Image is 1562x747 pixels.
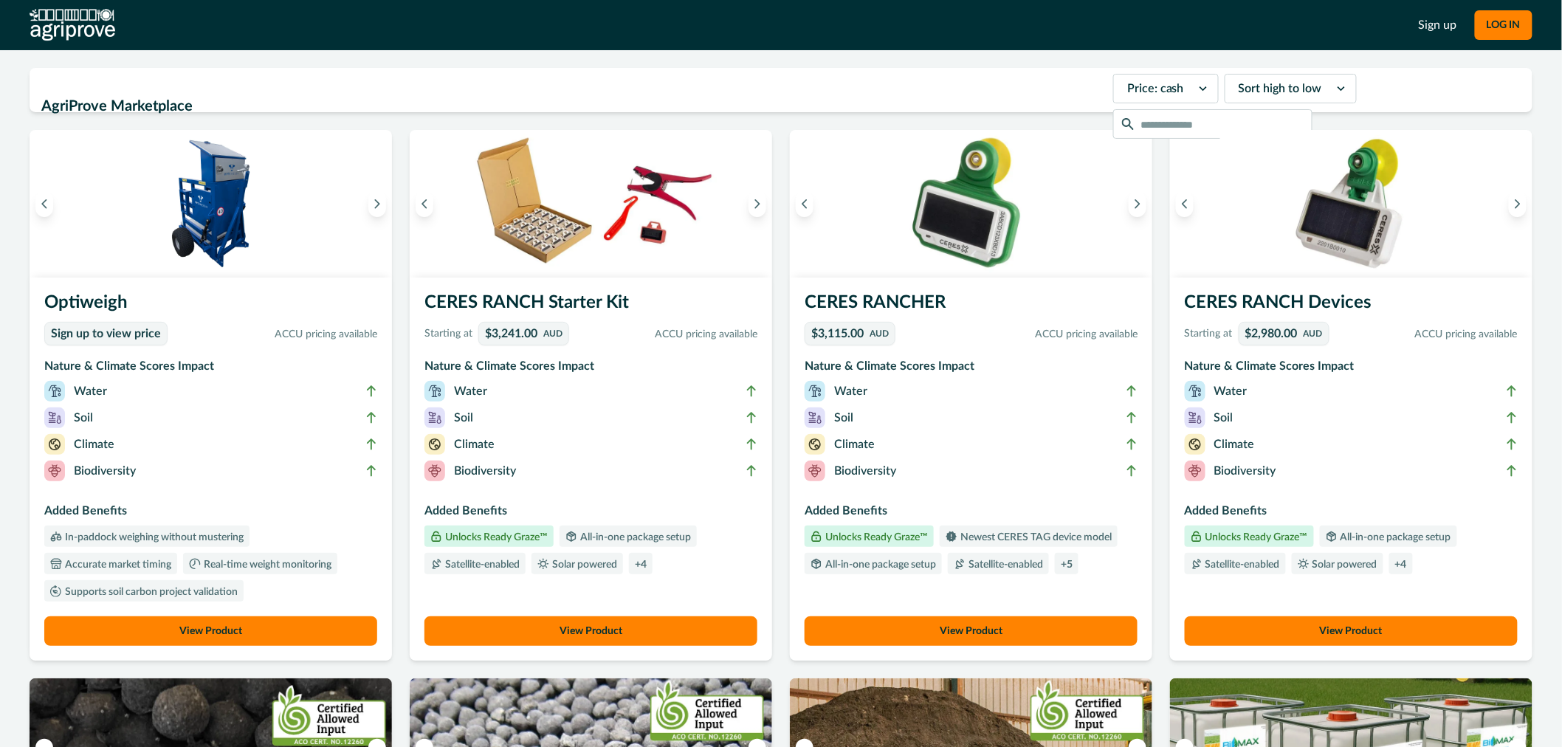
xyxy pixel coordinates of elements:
[44,616,377,646] button: View Product
[44,289,377,322] h3: Optiweigh
[454,436,495,453] p: Climate
[575,327,757,342] p: ACCU pricing available
[424,502,757,526] h3: Added Benefits
[410,130,772,278] img: A CERES RANCH starter kit
[1129,190,1146,217] button: Next image
[749,190,766,217] button: Next image
[957,532,1112,543] p: Newest CERES TAG device model
[1214,462,1276,480] p: Biodiversity
[1176,190,1194,217] button: Previous image
[173,327,377,342] p: ACCU pricing available
[870,329,889,338] p: AUD
[1203,532,1308,543] p: Unlocks Ready Graze™
[1185,326,1233,342] p: Starting at
[805,357,1138,381] h3: Nature & Climate Scores Impact
[1335,327,1518,342] p: ACCU pricing available
[454,462,516,480] p: Biodiversity
[74,462,136,480] p: Biodiversity
[1214,436,1255,453] p: Climate
[44,322,168,345] a: Sign up to view price
[1214,382,1248,400] p: Water
[30,9,115,41] img: AgriProve logo
[424,326,472,342] p: Starting at
[1475,10,1532,40] button: LOG IN
[201,560,331,570] p: Real-time weight monitoring
[549,560,617,570] p: Solar powered
[1185,616,1518,646] button: View Product
[35,190,53,217] button: Previous image
[811,328,864,340] p: $3,115.00
[1395,560,1407,570] p: + 4
[834,436,875,453] p: Climate
[796,190,813,217] button: Previous image
[790,130,1152,278] img: A single CERES RANCHER device
[834,382,867,400] p: Water
[1203,560,1280,570] p: Satellite-enabled
[62,560,171,570] p: Accurate market timing
[805,616,1138,646] button: View Product
[1310,560,1377,570] p: Solar powered
[485,328,537,340] p: $3,241.00
[966,560,1043,570] p: Satellite-enabled
[1170,130,1532,278] img: A single CERES RANCH device
[51,327,161,341] p: Sign up to view price
[416,190,433,217] button: Previous image
[442,532,548,543] p: Unlocks Ready Graze™
[805,502,1138,526] h3: Added Benefits
[1185,357,1518,381] h3: Nature & Climate Scores Impact
[1245,328,1298,340] p: $2,980.00
[822,532,928,543] p: Unlocks Ready Graze™
[44,357,377,381] h3: Nature & Climate Scores Impact
[368,190,386,217] button: Next image
[805,289,1138,322] h3: CERES RANCHER
[442,560,520,570] p: Satellite-enabled
[424,357,757,381] h3: Nature & Climate Scores Impact
[454,382,487,400] p: Water
[74,409,93,427] p: Soil
[822,560,936,570] p: All-in-one package setup
[424,289,757,322] h3: CERES RANCH Starter Kit
[1419,16,1457,34] a: Sign up
[577,532,691,543] p: All-in-one package setup
[1185,289,1518,322] h3: CERES RANCH Devices
[74,382,107,400] p: Water
[834,409,853,427] p: Soil
[1304,329,1323,338] p: AUD
[62,587,238,597] p: Supports soil carbon project validation
[62,532,244,543] p: In-paddock weighing without mustering
[901,327,1138,342] p: ACCU pricing available
[454,409,473,427] p: Soil
[1061,560,1073,570] p: + 5
[44,502,377,526] h3: Added Benefits
[834,462,896,480] p: Biodiversity
[1214,409,1234,427] p: Soil
[30,130,392,278] img: An Optiweigh unit
[543,329,562,338] p: AUD
[1338,532,1451,543] p: All-in-one package setup
[424,616,757,646] button: View Product
[74,436,114,453] p: Climate
[1509,190,1527,217] button: Next image
[635,560,647,570] p: + 4
[1185,502,1518,526] h3: Added Benefits
[41,92,1104,120] h2: AgriProve Marketplace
